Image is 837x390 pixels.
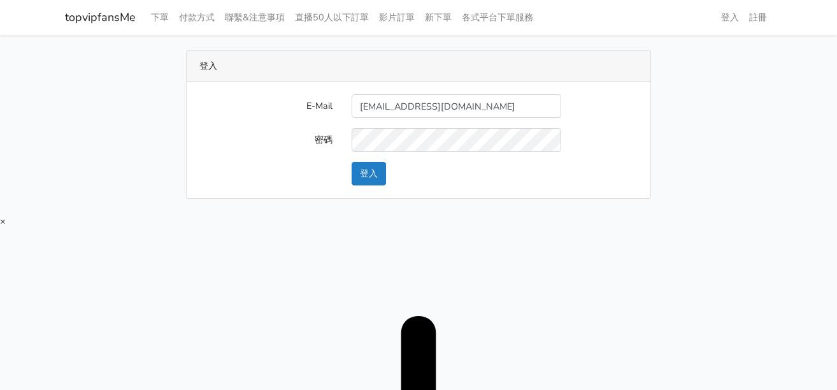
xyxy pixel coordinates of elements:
a: 登入 [716,5,744,30]
button: 登入 [352,162,386,185]
label: E-Mail [190,94,342,118]
a: 聯繫&注意事項 [220,5,290,30]
a: 各式平台下單服務 [457,5,538,30]
a: 註冊 [744,5,772,30]
a: 付款方式 [174,5,220,30]
a: 直播50人以下訂單 [290,5,374,30]
a: 下單 [146,5,174,30]
a: 新下單 [420,5,457,30]
a: topvipfansMe [65,5,136,30]
label: 密碼 [190,128,342,152]
a: 影片訂單 [374,5,420,30]
div: 登入 [187,51,650,82]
